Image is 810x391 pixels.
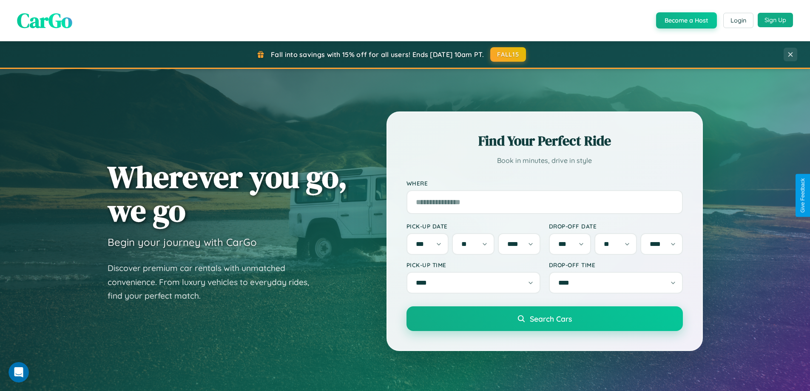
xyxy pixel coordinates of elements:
button: Sign Up [758,13,793,27]
label: Pick-up Time [406,261,540,268]
label: Pick-up Date [406,223,540,230]
label: Drop-off Time [549,261,683,268]
span: Search Cars [530,314,572,323]
button: Become a Host [656,12,717,29]
p: Book in minutes, drive in style [406,154,683,167]
label: Drop-off Date [549,223,683,230]
h3: Begin your journey with CarGo [108,236,257,248]
button: FALL15 [490,47,526,62]
iframe: Intercom live chat [9,362,29,382]
span: CarGo [17,6,72,34]
label: Where [406,180,683,187]
button: Search Cars [406,306,683,331]
h2: Find Your Perfect Ride [406,131,683,150]
div: Give Feedback [800,178,806,213]
p: Discover premium car rentals with unmatched convenience. From luxury vehicles to everyday rides, ... [108,261,320,303]
button: Login [723,13,753,28]
h1: Wherever you go, we go [108,160,347,227]
span: Fall into savings with 15% off for all users! Ends [DATE] 10am PT. [271,50,484,59]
